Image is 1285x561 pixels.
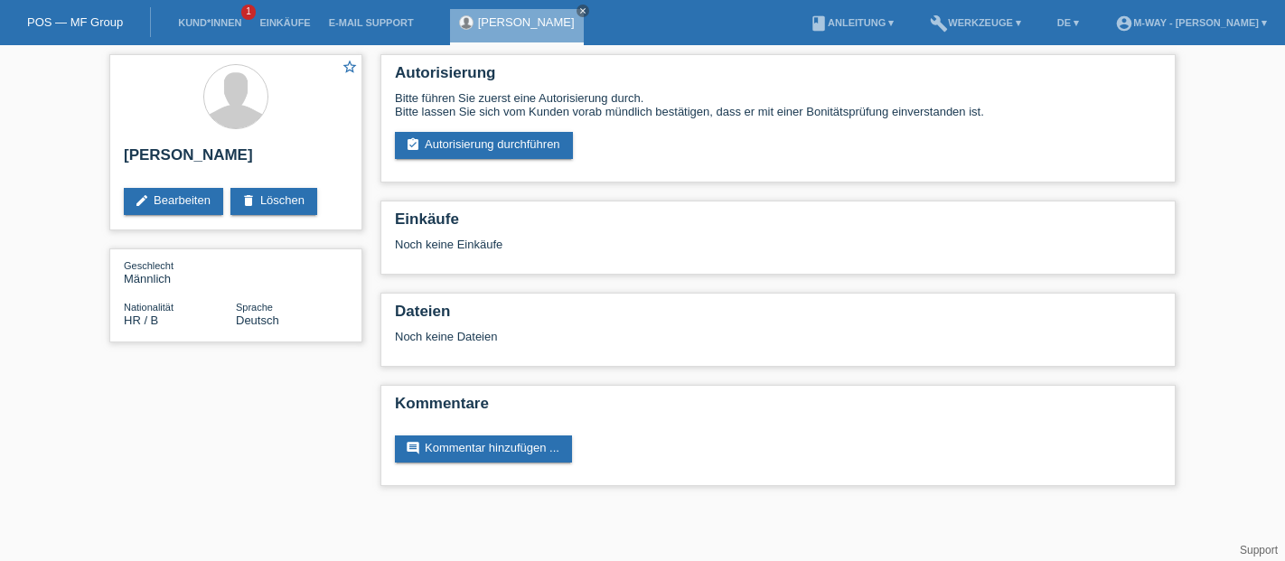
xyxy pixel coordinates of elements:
[810,14,828,33] i: book
[930,14,948,33] i: build
[241,193,256,208] i: delete
[236,302,273,313] span: Sprache
[395,435,572,463] a: commentKommentar hinzufügen ...
[124,313,158,327] span: Kroatien / B / 10.04.2024
[577,5,589,17] a: close
[342,59,358,78] a: star_border
[406,137,420,152] i: assignment_turned_in
[1240,544,1278,556] a: Support
[395,91,1161,118] div: Bitte führen Sie zuerst eine Autorisierung durch. Bitte lassen Sie sich vom Kunden vorab mündlich...
[395,238,1161,265] div: Noch keine Einkäufe
[395,330,947,343] div: Noch keine Dateien
[124,188,223,215] a: editBearbeiten
[241,5,256,20] span: 1
[124,260,174,271] span: Geschlecht
[135,193,149,208] i: edit
[250,17,319,28] a: Einkäufe
[1106,17,1276,28] a: account_circlem-way - [PERSON_NAME] ▾
[1115,14,1133,33] i: account_circle
[124,258,236,285] div: Männlich
[395,210,1161,238] h2: Einkäufe
[395,64,1161,91] h2: Autorisierung
[395,132,573,159] a: assignment_turned_inAutorisierung durchführen
[236,313,279,327] span: Deutsch
[395,303,1161,330] h2: Dateien
[478,15,575,29] a: [PERSON_NAME]
[169,17,250,28] a: Kund*innen
[921,17,1030,28] a: buildWerkzeuge ▾
[578,6,587,15] i: close
[124,146,348,173] h2: [PERSON_NAME]
[801,17,903,28] a: bookAnleitung ▾
[342,59,358,75] i: star_border
[1048,17,1088,28] a: DE ▾
[124,302,174,313] span: Nationalität
[27,15,123,29] a: POS — MF Group
[320,17,423,28] a: E-Mail Support
[395,395,1161,422] h2: Kommentare
[406,441,420,455] i: comment
[230,188,317,215] a: deleteLöschen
